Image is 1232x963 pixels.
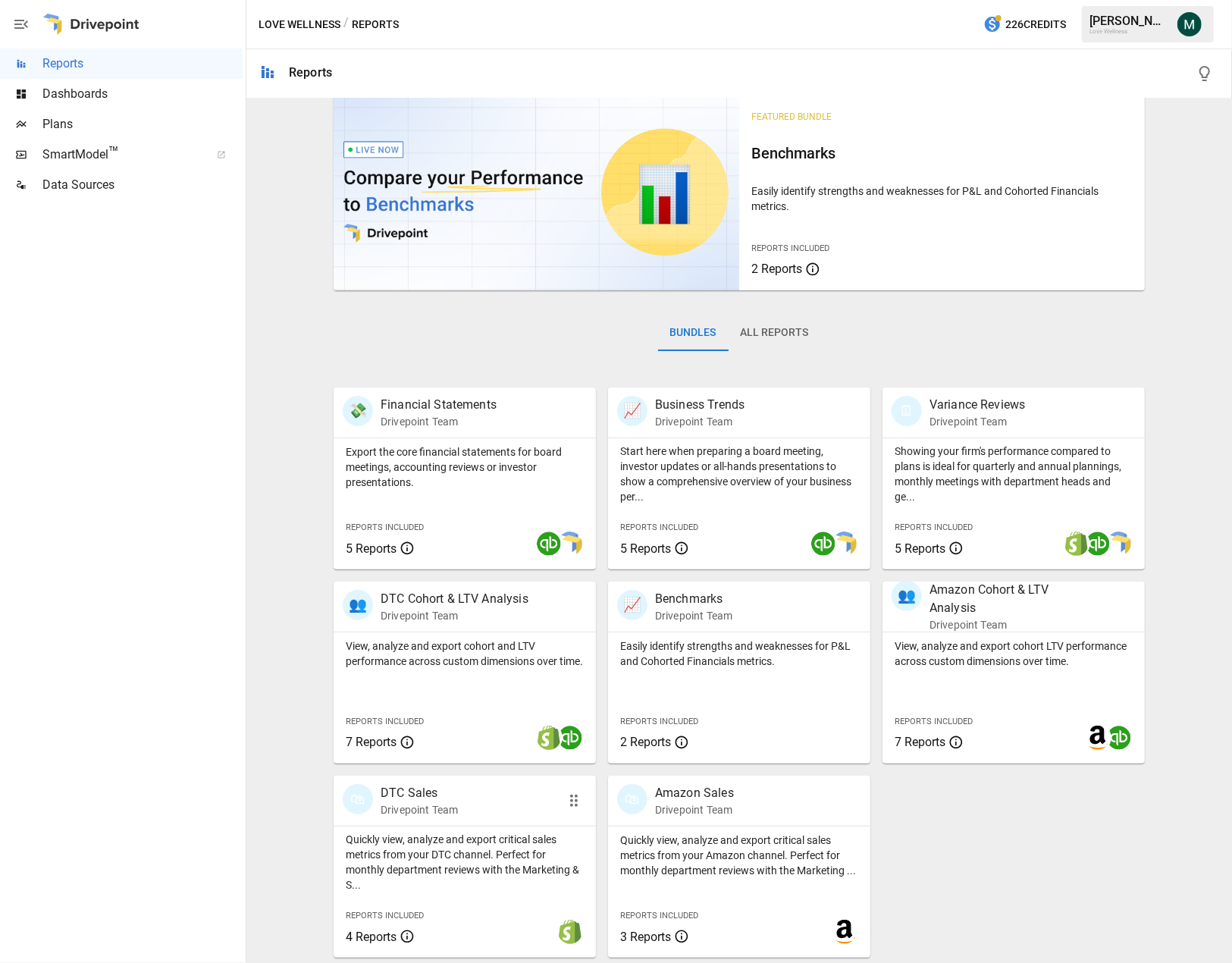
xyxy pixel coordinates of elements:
[558,532,582,556] img: smart model
[558,920,582,944] img: shopify
[381,414,497,429] p: Drivepoint Team
[1177,12,1202,36] img: Michael Cormack
[832,920,857,944] img: amazon
[334,93,739,290] img: video thumbnail
[895,735,945,749] span: 7 Reports
[346,638,584,669] p: View, analyze and export cohort and LTV performance across custom dimensions over time.
[381,784,458,802] p: DTC Sales
[42,85,243,103] span: Dashboards
[892,396,922,426] div: 🗓
[42,115,243,133] span: Plans
[1168,3,1211,45] button: Michael Cormack
[751,141,1133,165] h6: Benchmarks
[929,581,1095,617] p: Amazon Cohort & LTV Analysis
[259,15,340,34] button: Love Wellness
[892,581,922,611] div: 👥
[658,315,729,351] button: Bundles
[346,717,424,726] span: Reports Included
[620,541,671,556] span: 5 Reports
[42,176,243,194] span: Data Sources
[1107,532,1131,556] img: smart model
[729,315,821,351] button: All Reports
[1089,14,1168,28] div: [PERSON_NAME]
[346,930,397,944] span: 4 Reports
[346,735,397,749] span: 7 Reports
[655,784,734,802] p: Amazon Sales
[346,522,424,532] span: Reports Included
[1064,532,1089,556] img: shopify
[751,243,829,253] span: Reports Included
[895,717,973,726] span: Reports Included
[343,15,349,34] div: /
[1086,726,1110,750] img: amazon
[620,444,858,504] p: Start here when preparing a board meeting, investor updates or all-hands presentations to show a ...
[895,638,1133,669] p: View, analyze and export cohort LTV performance across custom dimensions over time.
[381,608,528,623] p: Drivepoint Team
[381,802,458,817] p: Drivepoint Team
[1089,28,1168,35] div: Love Wellness
[655,590,732,608] p: Benchmarks
[977,11,1072,39] button: 226Credits
[42,55,243,73] span: Reports
[343,784,373,814] div: 🛍
[1107,726,1131,750] img: quickbooks
[751,262,802,276] span: 2 Reports
[289,65,332,80] div: Reports
[537,532,561,556] img: quickbooks
[617,396,647,426] div: 📈
[346,444,584,490] p: Export the core financial statements for board meetings, accounting reviews or investor presentat...
[832,532,857,556] img: smart model
[620,735,671,749] span: 2 Reports
[343,396,373,426] div: 💸
[620,930,671,944] span: 3 Reports
[620,833,858,878] p: Quickly view, analyze and export critical sales metrics from your Amazon channel. Perfect for mon...
[1086,532,1110,556] img: quickbooks
[346,911,424,921] span: Reports Included
[655,414,745,429] p: Drivepoint Team
[751,111,832,122] span: Featured Bundle
[655,608,732,623] p: Drivepoint Team
[381,590,528,608] p: DTC Cohort & LTV Analysis
[346,832,584,892] p: Quickly view, analyze and export critical sales metrics from your DTC channel. Perfect for monthl...
[929,414,1025,429] p: Drivepoint Team
[620,717,698,726] span: Reports Included
[537,726,561,750] img: shopify
[346,541,397,556] span: 5 Reports
[929,396,1025,414] p: Variance Reviews
[620,522,698,532] span: Reports Included
[617,784,647,814] div: 🛍
[655,396,745,414] p: Business Trends
[620,638,858,669] p: Easily identify strengths and weaknesses for P&L and Cohorted Financials metrics.
[558,726,582,750] img: quickbooks
[620,911,698,921] span: Reports Included
[1005,15,1066,34] span: 226 Credits
[929,617,1095,632] p: Drivepoint Team
[655,802,734,817] p: Drivepoint Team
[895,522,973,532] span: Reports Included
[108,143,119,162] span: ™
[381,396,497,414] p: Financial Statements
[617,590,647,620] div: 📈
[895,541,945,556] span: 5 Reports
[751,184,1133,214] p: Easily identify strengths and weaknesses for P&L and Cohorted Financials metrics.
[42,146,200,164] span: SmartModel
[811,532,835,556] img: quickbooks
[895,444,1133,504] p: Showing your firm's performance compared to plans is ideal for quarterly and annual plannings, mo...
[343,590,373,620] div: 👥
